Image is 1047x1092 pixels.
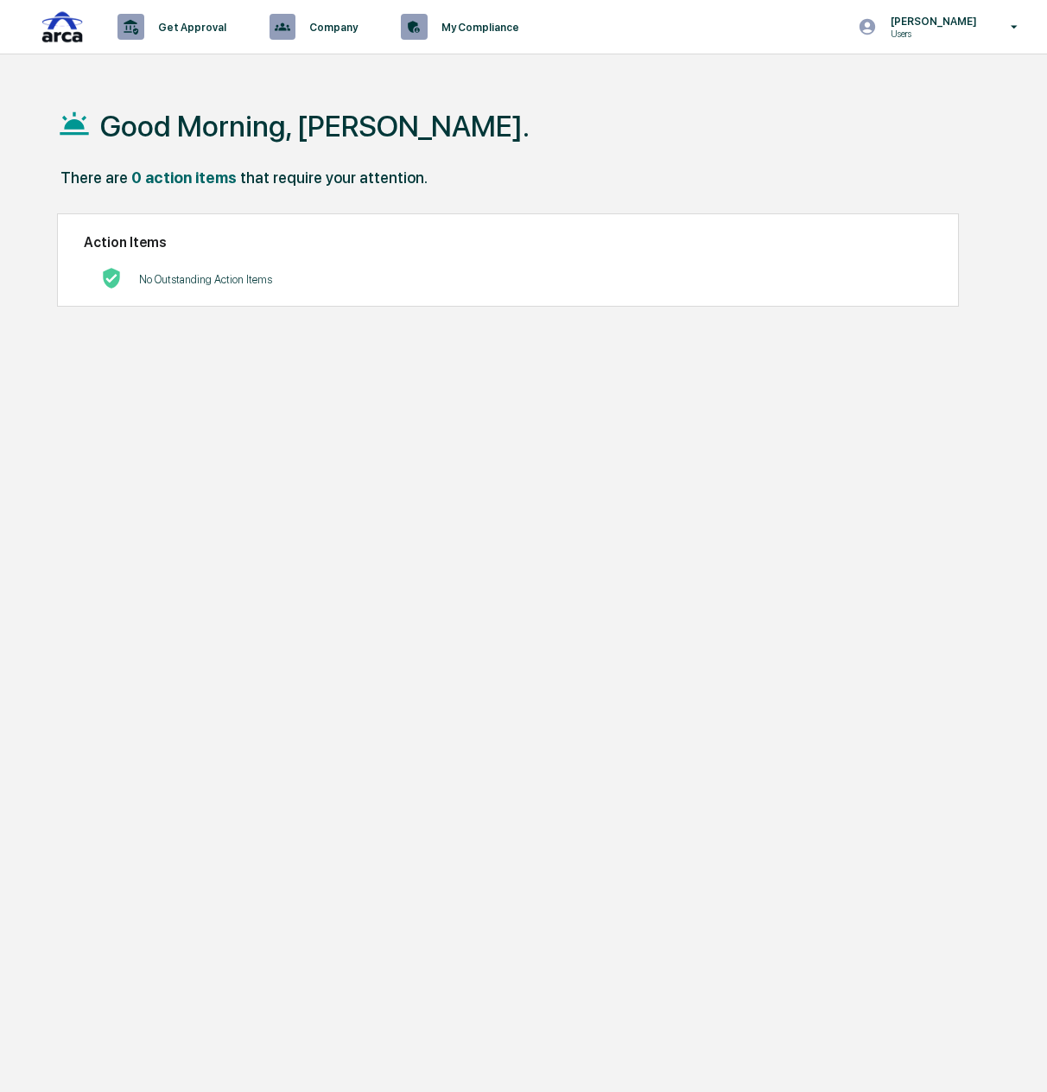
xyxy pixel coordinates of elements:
[877,28,986,40] p: Users
[100,109,530,143] h1: Good Morning, [PERSON_NAME].
[131,168,237,187] div: 0 action items
[240,168,428,187] div: that require your attention.
[84,234,932,251] h2: Action Items
[60,168,128,187] div: There are
[41,8,83,47] img: logo
[139,273,272,286] p: No Outstanding Action Items
[877,15,986,28] p: [PERSON_NAME]
[295,21,366,34] p: Company
[144,21,235,34] p: Get Approval
[428,21,528,34] p: My Compliance
[101,268,122,289] img: No Actions logo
